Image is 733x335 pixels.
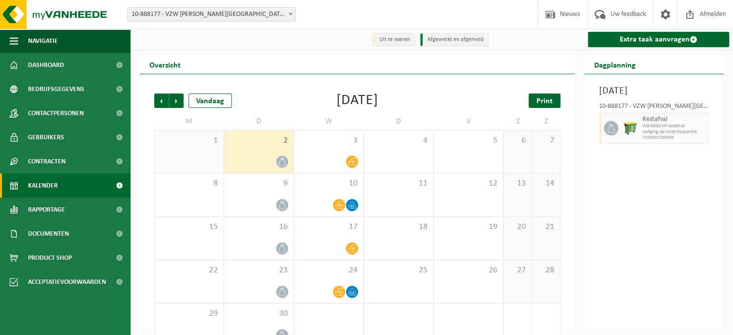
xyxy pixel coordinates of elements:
[160,265,219,276] span: 22
[537,178,555,189] span: 14
[160,222,219,232] span: 15
[439,135,498,146] span: 5
[642,135,706,141] span: T250001780596
[537,265,555,276] span: 28
[504,113,532,130] td: Z
[537,222,555,232] span: 21
[229,135,289,146] span: 2
[439,222,498,232] span: 19
[28,77,84,101] span: Bedrijfsgegevens
[229,308,289,319] span: 30
[188,94,232,108] div: Vandaag
[160,308,219,319] span: 29
[536,97,553,105] span: Print
[372,33,415,46] li: Uit te voeren
[369,178,428,189] span: 11
[508,222,527,232] span: 20
[299,265,359,276] span: 24
[508,265,527,276] span: 27
[599,103,709,113] div: 10-888177 - VZW [PERSON_NAME][GEOGRAPHIC_DATA] - [GEOGRAPHIC_DATA]
[140,55,190,74] h2: Overzicht
[28,198,65,222] span: Rapportage
[28,101,84,125] span: Contactpersonen
[28,174,58,198] span: Kalender
[588,32,729,47] a: Extra taak aanvragen
[229,265,289,276] span: 23
[529,94,560,108] a: Print
[537,135,555,146] span: 7
[169,94,184,108] span: Volgende
[299,222,359,232] span: 17
[623,121,638,135] img: WB-0660-HPE-GN-50
[599,84,709,98] h3: [DATE]
[294,113,364,130] td: W
[128,8,295,21] span: 10-888177 - VZW KAREL DE GOEDE OLVA STEENBRUGGE - ASSEBROEK
[229,178,289,189] span: 9
[369,135,428,146] span: 4
[532,113,560,130] td: Z
[229,222,289,232] span: 16
[642,123,706,129] span: WB-0660-HP restafval
[160,135,219,146] span: 1
[154,94,169,108] span: Vorige
[369,265,428,276] span: 25
[154,113,224,130] td: M
[28,222,69,246] span: Documenten
[28,246,72,270] span: Product Shop
[299,135,359,146] span: 3
[434,113,504,130] td: V
[508,135,527,146] span: 6
[642,129,706,135] span: Lediging op vaste frequentie
[28,149,66,174] span: Contracten
[28,125,64,149] span: Gebruikers
[224,113,294,130] td: D
[439,178,498,189] span: 12
[28,29,58,53] span: Navigatie
[28,53,64,77] span: Dashboard
[439,265,498,276] span: 26
[642,116,706,123] span: Restafval
[364,113,434,130] td: D
[585,55,645,74] h2: Dagplanning
[28,270,106,294] span: Acceptatievoorwaarden
[127,7,296,22] span: 10-888177 - VZW KAREL DE GOEDE OLVA STEENBRUGGE - ASSEBROEK
[508,178,527,189] span: 13
[420,33,489,46] li: Afgewerkt en afgemeld
[299,178,359,189] span: 10
[160,178,219,189] span: 8
[369,222,428,232] span: 18
[336,94,378,108] div: [DATE]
